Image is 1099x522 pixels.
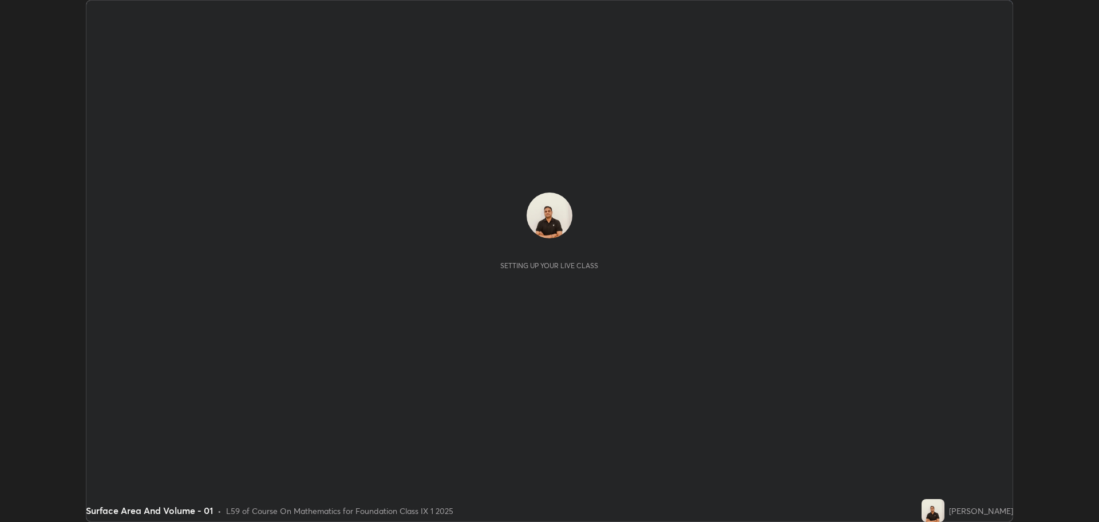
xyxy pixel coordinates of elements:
[527,193,572,238] img: c6c4bda55b2f4167a00ade355d1641a8.jpg
[86,504,213,517] div: Surface Area And Volume - 01
[922,499,944,522] img: c6c4bda55b2f4167a00ade355d1641a8.jpg
[949,505,1013,517] div: [PERSON_NAME]
[226,505,453,517] div: L59 of Course On Mathematics for Foundation Class IX 1 2025
[500,261,598,270] div: Setting up your live class
[218,505,222,517] div: •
